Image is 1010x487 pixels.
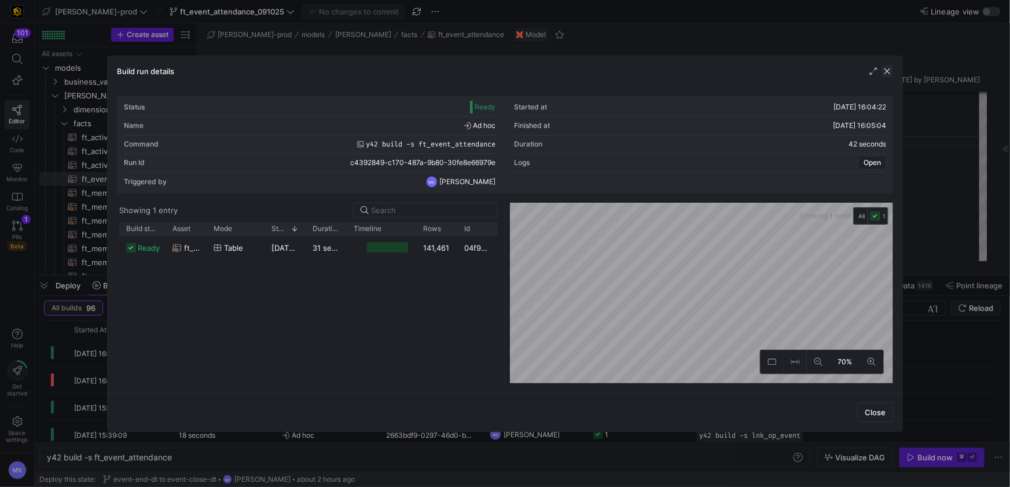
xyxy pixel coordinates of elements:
span: [PERSON_NAME] [440,178,496,186]
span: Rows [423,225,441,233]
div: Status [124,103,145,111]
button: Open [858,156,886,170]
span: Open [864,159,881,167]
span: All [858,211,865,221]
span: Duration [313,225,340,233]
span: Mode [214,225,232,233]
span: Build status [126,225,159,233]
div: 04f9a551-3040-4f82-8819-a4e20d6d33bc [457,236,498,259]
span: 1 [883,213,886,219]
span: table [224,237,243,259]
span: Asset [172,225,190,233]
span: Started at [271,225,286,233]
span: [DATE] 16:04:22 [833,102,886,111]
span: Id [464,225,470,233]
div: Started at [515,103,548,111]
div: Triggered by [124,178,167,186]
div: MN [426,176,438,188]
div: Run Id [124,159,145,167]
span: [DATE] 16:04:32 [271,243,330,252]
span: y42 build -s ft_event_attendance [366,140,496,148]
span: Timeline [354,225,381,233]
div: Logs [515,159,530,167]
button: Close [857,402,893,422]
div: Press SPACE to select this row. [119,236,498,259]
span: ft_event_attendance [184,237,200,259]
span: c4392849-c170-487a-9b80-30fe8e66979e [351,159,496,167]
div: Command [124,140,159,148]
span: [DATE] 16:05:04 [833,121,886,130]
span: ready [138,237,160,259]
input: Search [371,206,490,215]
span: Showing 1 node [799,212,853,220]
div: Finished at [515,122,550,130]
div: Name [124,122,144,130]
span: 70% [836,356,855,368]
y42-duration: 31 seconds [313,243,354,252]
span: Ad hoc [464,122,496,130]
span: Ready [475,103,496,111]
div: Duration [515,140,543,148]
span: Close [865,408,886,417]
y42-duration: 42 seconds [849,140,886,148]
button: 70% [830,350,860,374]
div: 141,461 [416,236,457,259]
div: Showing 1 entry [119,206,178,215]
h3: Build run details [117,67,174,76]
